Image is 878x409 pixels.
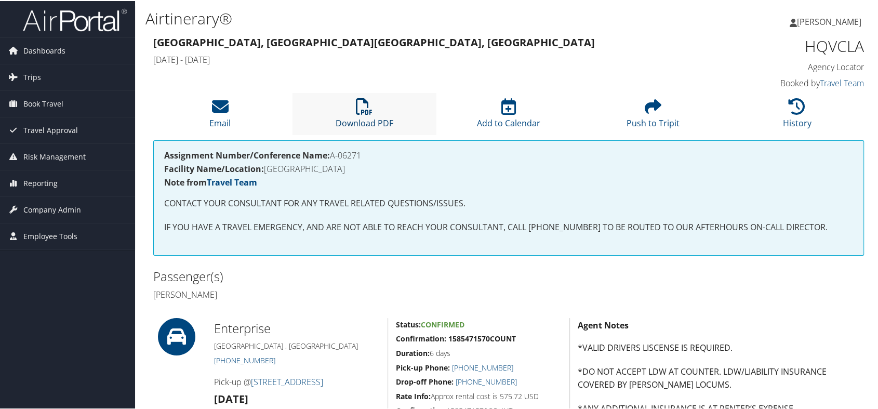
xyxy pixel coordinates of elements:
[214,354,275,364] a: [PHONE_NUMBER]
[790,5,872,36] a: [PERSON_NAME]
[164,150,853,159] h4: A-06271
[396,319,421,328] strong: Status:
[421,319,464,328] span: Confirmed
[797,15,861,27] span: [PERSON_NAME]
[578,319,629,330] strong: Agent Notes
[153,267,501,284] h2: Passenger(s)
[23,63,41,89] span: Trips
[214,319,380,336] h2: Enterprise
[153,34,595,48] strong: [GEOGRAPHIC_DATA], [GEOGRAPHIC_DATA] [GEOGRAPHIC_DATA], [GEOGRAPHIC_DATA]
[164,149,330,160] strong: Assignment Number/Conference Name:
[23,222,77,248] span: Employee Tools
[164,162,264,174] strong: Facility Name/Location:
[214,375,380,387] h4: Pick-up @
[23,7,127,31] img: airportal-logo.png
[396,390,562,401] h5: Approx rental cost is 575.72 USD
[578,340,864,354] p: *VALID DRIVERS LISCENSE IS REQUIRED.
[578,364,864,391] p: *DO NOT ACCEPT LDW AT COUNTER. LDW/LIABILITY INSURANCE COVERED BY [PERSON_NAME] LOCUMS.
[336,103,393,128] a: Download PDF
[23,196,81,222] span: Company Admin
[627,103,680,128] a: Push to Tripit
[698,34,864,56] h1: HQVCLA
[396,347,562,358] h5: 6 days
[153,288,501,299] h4: [PERSON_NAME]
[145,7,630,29] h1: Airtinerary®
[396,390,431,400] strong: Rate Info:
[207,176,257,187] a: Travel Team
[820,76,864,88] a: Travel Team
[164,196,853,209] p: CONTACT YOUR CONSULTANT FOR ANY TRAVEL RELATED QUESTIONS/ISSUES.
[396,333,516,342] strong: Confirmation: 1585471570COUNT
[396,347,430,357] strong: Duration:
[23,169,58,195] span: Reporting
[396,376,454,386] strong: Drop-off Phone:
[23,90,63,116] span: Book Travel
[164,164,853,172] h4: [GEOGRAPHIC_DATA]
[396,362,450,372] strong: Pick-up Phone:
[164,176,257,187] strong: Note from
[153,53,683,64] h4: [DATE] - [DATE]
[164,220,853,233] p: IF YOU HAVE A TRAVEL EMERGENCY, AND ARE NOT ABLE TO REACH YOUR CONSULTANT, CALL [PHONE_NUMBER] TO...
[783,103,812,128] a: History
[698,60,864,72] h4: Agency Locator
[452,362,513,372] a: [PHONE_NUMBER]
[23,37,65,63] span: Dashboards
[23,143,86,169] span: Risk Management
[23,116,78,142] span: Travel Approval
[698,76,864,88] h4: Booked by
[209,103,231,128] a: Email
[477,103,540,128] a: Add to Calendar
[214,391,248,405] strong: [DATE]
[214,340,380,350] h5: [GEOGRAPHIC_DATA] , [GEOGRAPHIC_DATA]
[250,375,323,387] a: [STREET_ADDRESS]
[456,376,517,386] a: [PHONE_NUMBER]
